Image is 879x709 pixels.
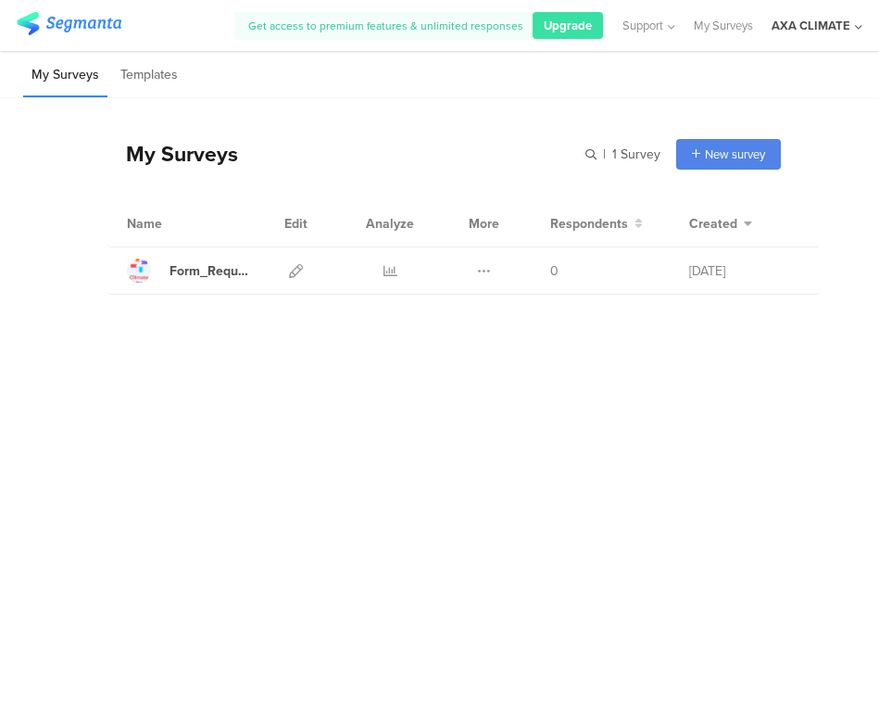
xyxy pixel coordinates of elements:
[362,200,418,247] div: Analyze
[127,214,238,234] div: Name
[464,200,504,247] div: More
[107,138,238,170] div: My Surveys
[276,200,316,247] div: Edit
[127,259,248,283] a: Form_Request a demo
[600,145,609,164] span: |
[112,54,186,97] li: Templates
[689,214,752,234] button: Created
[550,214,628,234] span: Respondents
[170,261,248,281] div: Form_Request a demo
[23,54,107,97] li: My Surveys
[689,261,800,281] div: [DATE]
[705,146,765,163] span: New survey
[622,17,663,34] span: Support
[17,12,121,35] img: segmanta logo
[550,214,643,234] button: Respondents
[544,17,592,34] span: Upgrade
[772,17,850,34] div: AXA CLIMATE
[612,145,660,164] span: 1 Survey
[550,261,559,281] span: 0
[248,18,523,34] span: Get access to premium features & unlimited responses
[689,214,737,234] span: Created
